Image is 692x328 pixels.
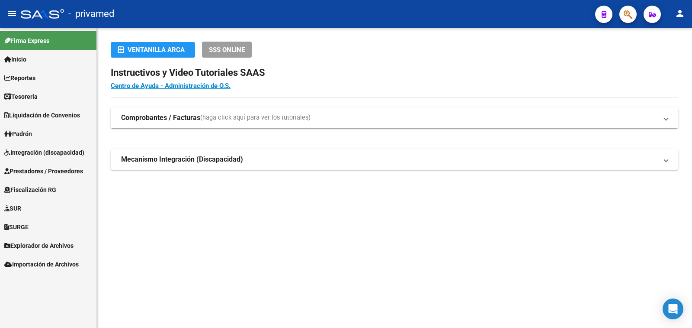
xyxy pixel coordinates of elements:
[111,82,231,90] a: Centro de Ayuda - Administración de O.S.
[4,260,79,269] span: Importación de Archivos
[4,55,26,64] span: Inicio
[4,148,84,157] span: Integración (discapacidad)
[111,65,678,81] h2: Instructivos y Video Tutoriales SAAS
[68,4,114,23] span: - privamed
[4,241,74,250] span: Explorador de Archivos
[4,36,49,45] span: Firma Express
[200,113,311,123] span: (haga click aquí para ver los tutoriales)
[111,149,678,170] mat-expansion-panel-header: Mecanismo Integración (Discapacidad)
[4,92,38,101] span: Tesorería
[202,42,252,58] button: SSS ONLINE
[4,222,29,232] span: SURGE
[4,73,35,83] span: Reportes
[7,8,17,19] mat-icon: menu
[121,113,200,123] strong: Comprobantes / Facturas
[111,107,678,128] mat-expansion-panel-header: Comprobantes / Facturas(haga click aquí para ver los tutoriales)
[663,299,683,319] div: Open Intercom Messenger
[4,166,83,176] span: Prestadores / Proveedores
[4,204,21,213] span: SUR
[4,110,80,120] span: Liquidación de Convenios
[118,42,188,58] div: Ventanilla ARCA
[675,8,685,19] mat-icon: person
[4,129,32,139] span: Padrón
[4,185,56,195] span: Fiscalización RG
[209,46,245,54] span: SSS ONLINE
[121,155,243,164] strong: Mecanismo Integración (Discapacidad)
[111,42,195,58] button: Ventanilla ARCA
